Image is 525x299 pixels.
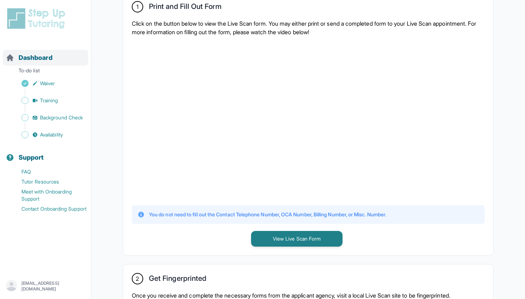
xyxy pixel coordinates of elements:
button: Support [3,141,88,165]
span: 2 [136,274,139,283]
h2: Print and Fill Out Form [149,2,221,14]
button: View Live Scan Form [251,231,342,247]
a: Dashboard [6,53,52,63]
button: [EMAIL_ADDRESS][DOMAIN_NAME] [6,280,85,293]
span: Training [40,97,58,104]
span: Support [19,153,44,163]
span: Dashboard [19,53,52,63]
img: logo [6,7,69,30]
p: You do not need to fill out the Contact Telephone Number, OCA Number, Billing Number, or Misc. Nu... [149,211,386,218]
span: Background Check [40,114,83,121]
span: Waiver [40,80,55,87]
a: FAQ [6,167,91,177]
a: Training [6,96,91,105]
a: Availability [6,130,91,140]
a: Tutor Resources [6,177,91,187]
span: Availability [40,131,63,138]
a: Meet with Onboarding Support [6,187,91,204]
a: Contact Onboarding Support [6,204,91,214]
p: [EMAIL_ADDRESS][DOMAIN_NAME] [21,280,85,292]
iframe: YouTube video player [132,42,382,198]
button: Dashboard [3,41,88,66]
a: View Live Scan Form [251,235,342,242]
p: To-do list [3,67,88,77]
span: 1 [136,2,139,11]
a: Waiver [6,78,91,88]
h2: Get Fingerprinted [149,274,206,285]
p: Click on the button below to view the Live Scan form. You may either print or send a completed fo... [132,19,485,36]
a: Background Check [6,113,91,123]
